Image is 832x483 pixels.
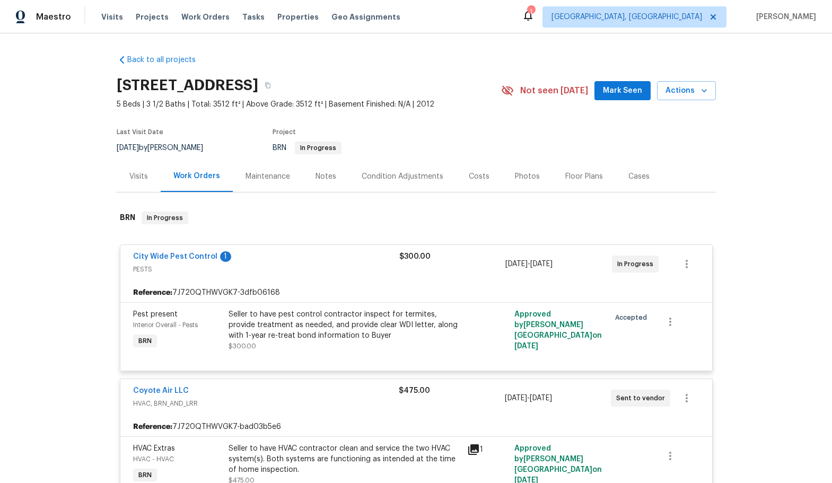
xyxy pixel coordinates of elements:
[229,443,461,475] div: Seller to have HVAC contractor clean and service the two HVAC system(s). Both systems are functio...
[617,259,658,269] span: In Progress
[229,343,256,349] span: $300.00
[136,12,169,22] span: Projects
[220,251,231,262] div: 1
[527,6,535,17] div: 1
[133,421,172,432] b: Reference:
[117,99,501,110] span: 5 Beds | 3 1/2 Baths | Total: 3512 ft² | Above Grade: 3512 ft² | Basement Finished: N/A | 2012
[514,311,602,350] span: Approved by [PERSON_NAME][GEOGRAPHIC_DATA] on
[515,171,540,182] div: Photos
[117,201,716,235] div: BRN In Progress
[520,85,588,96] span: Not seen [DATE]
[628,171,650,182] div: Cases
[117,55,218,65] a: Back to all projects
[133,322,198,328] span: Interior Overall - Pests
[273,144,341,152] span: BRN
[505,393,552,403] span: -
[505,260,528,268] span: [DATE]
[120,417,712,436] div: 7J720QTHWVGK7-bad03b5e6
[505,259,553,269] span: -
[117,142,216,154] div: by [PERSON_NAME]
[565,171,603,182] div: Floor Plans
[134,336,156,346] span: BRN
[133,253,217,260] a: City Wide Pest Control
[143,213,187,223] span: In Progress
[133,398,399,409] span: HVAC, BRN_AND_LRR
[258,76,277,95] button: Copy Address
[469,171,489,182] div: Costs
[277,12,319,22] span: Properties
[181,12,230,22] span: Work Orders
[594,81,651,101] button: Mark Seen
[117,144,139,152] span: [DATE]
[615,312,651,323] span: Accepted
[129,171,148,182] div: Visits
[362,171,443,182] div: Condition Adjustments
[530,394,552,402] span: [DATE]
[551,12,702,22] span: [GEOGRAPHIC_DATA], [GEOGRAPHIC_DATA]
[505,394,527,402] span: [DATE]
[133,311,178,318] span: Pest present
[665,84,707,98] span: Actions
[273,129,296,135] span: Project
[752,12,816,22] span: [PERSON_NAME]
[246,171,290,182] div: Maintenance
[514,343,538,350] span: [DATE]
[242,13,265,21] span: Tasks
[616,393,669,403] span: Sent to vendor
[296,145,340,151] span: In Progress
[117,129,163,135] span: Last Visit Date
[173,171,220,181] div: Work Orders
[229,309,461,341] div: Seller to have pest control contractor inspect for termites, provide treatment as needed, and pro...
[657,81,716,101] button: Actions
[120,212,135,224] h6: BRN
[134,470,156,480] span: BRN
[331,12,400,22] span: Geo Assignments
[399,387,430,394] span: $475.00
[120,283,712,302] div: 7J720QTHWVGK7-3dfb06168
[36,12,71,22] span: Maestro
[467,443,509,456] div: 1
[603,84,642,98] span: Mark Seen
[117,80,258,91] h2: [STREET_ADDRESS]
[133,264,399,275] span: PESTS
[133,287,172,298] b: Reference:
[399,253,431,260] span: $300.00
[530,260,553,268] span: [DATE]
[133,445,175,452] span: HVAC Extras
[133,456,174,462] span: HVAC - HVAC
[316,171,336,182] div: Notes
[101,12,123,22] span: Visits
[133,387,189,394] a: Coyote Air LLC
